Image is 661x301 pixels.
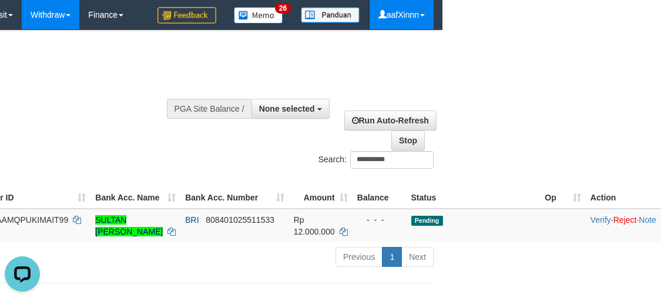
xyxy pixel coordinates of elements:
a: SULTAN [PERSON_NAME] [95,215,163,236]
a: Previous [335,247,382,267]
input: Search: [350,151,434,169]
span: 26 [275,3,291,14]
div: - - - [357,214,402,226]
th: Bank Acc. Number: activate to sort column ascending [180,175,288,209]
img: Button%20Memo.svg [234,7,283,24]
img: Feedback.jpg [157,7,216,24]
span: Copy 808401025511533 to clipboard [206,215,274,225]
th: Amount: activate to sort column ascending [289,175,353,209]
div: PGA Site Balance / [167,99,251,119]
a: Note [639,215,656,225]
th: Status [407,175,541,209]
a: 1 [382,247,402,267]
span: BRI [185,215,199,225]
a: Reject [613,215,637,225]
span: None selected [259,104,315,113]
img: panduan.png [301,7,360,23]
td: · · [586,209,661,242]
span: Pending [411,216,443,226]
button: None selected [251,99,330,119]
th: Action [586,175,661,209]
th: Op: activate to sort column ascending [540,175,586,209]
label: Search: [318,151,434,169]
a: Run Auto-Refresh [344,111,437,131]
span: Rp 12.000.000 [294,215,335,236]
th: Bank Acc. Name: activate to sort column ascending [90,175,180,209]
th: Balance [353,175,407,209]
a: Next [401,247,434,267]
button: Open LiveChat chat widget [5,5,40,40]
a: Stop [391,131,425,150]
a: Verify [590,215,611,225]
